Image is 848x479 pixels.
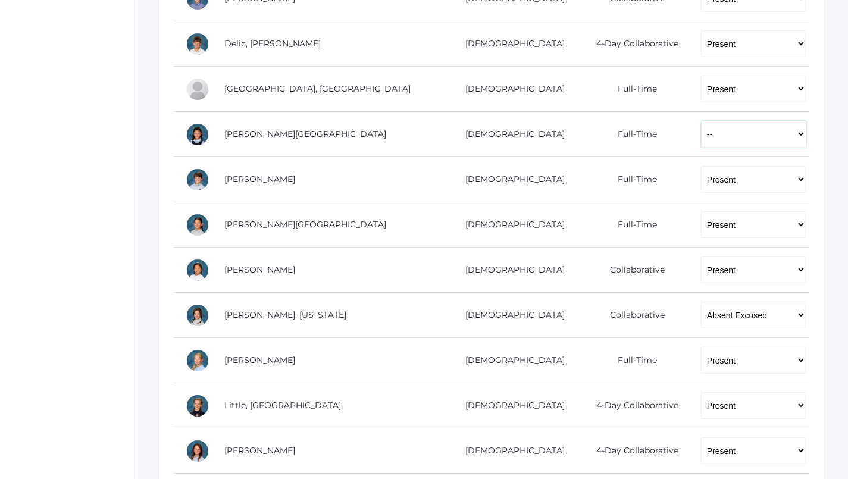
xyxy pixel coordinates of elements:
[577,157,689,202] td: Full-Time
[577,202,689,248] td: Full-Time
[186,32,209,56] div: Luka Delic
[577,112,689,157] td: Full-Time
[186,123,209,146] div: Victoria Harutyunyan
[224,219,386,230] a: [PERSON_NAME][GEOGRAPHIC_DATA]
[445,383,577,428] td: [DEMOGRAPHIC_DATA]
[445,338,577,383] td: [DEMOGRAPHIC_DATA]
[577,338,689,383] td: Full-Time
[224,174,295,184] a: [PERSON_NAME]
[577,21,689,67] td: 4-Day Collaborative
[577,67,689,112] td: Full-Time
[445,67,577,112] td: [DEMOGRAPHIC_DATA]
[224,83,411,94] a: [GEOGRAPHIC_DATA], [GEOGRAPHIC_DATA]
[186,258,209,282] div: Lila Lau
[186,349,209,372] div: Chloe Lewis
[224,355,295,365] a: [PERSON_NAME]
[224,309,346,320] a: [PERSON_NAME], [US_STATE]
[224,129,386,139] a: [PERSON_NAME][GEOGRAPHIC_DATA]
[577,383,689,428] td: 4-Day Collaborative
[224,400,341,411] a: Little, [GEOGRAPHIC_DATA]
[445,428,577,474] td: [DEMOGRAPHIC_DATA]
[445,112,577,157] td: [DEMOGRAPHIC_DATA]
[445,21,577,67] td: [DEMOGRAPHIC_DATA]
[186,303,209,327] div: Georgia Lee
[577,293,689,338] td: Collaborative
[445,202,577,248] td: [DEMOGRAPHIC_DATA]
[186,168,209,192] div: William Hibbard
[224,264,295,275] a: [PERSON_NAME]
[445,248,577,293] td: [DEMOGRAPHIC_DATA]
[186,439,209,463] div: Maggie Oram
[224,38,321,49] a: Delic, [PERSON_NAME]
[186,394,209,418] div: Savannah Little
[186,77,209,101] div: Easton Ferris
[445,157,577,202] td: [DEMOGRAPHIC_DATA]
[577,248,689,293] td: Collaborative
[577,428,689,474] td: 4-Day Collaborative
[224,445,295,456] a: [PERSON_NAME]
[186,213,209,237] div: Sofia La Rosa
[445,293,577,338] td: [DEMOGRAPHIC_DATA]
